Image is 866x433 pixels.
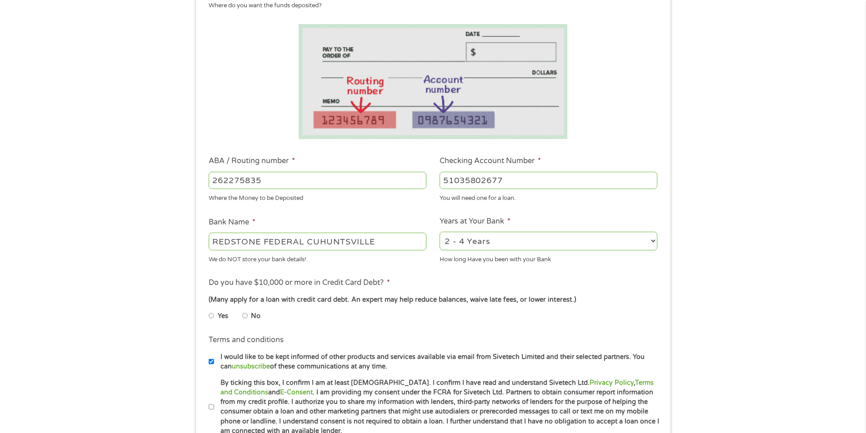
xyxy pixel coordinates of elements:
[299,24,568,139] img: Routing number location
[440,252,657,264] div: How long Have you been with your Bank
[440,217,511,226] label: Years at Your Bank
[220,379,654,396] a: Terms and Conditions
[251,311,260,321] label: No
[209,218,255,227] label: Bank Name
[440,156,541,166] label: Checking Account Number
[209,172,426,189] input: 263177916
[209,1,651,10] div: Where do you want the funds deposited?
[209,295,657,305] div: (Many apply for a loan with credit card debt. An expert may help reduce balances, waive late fees...
[209,278,390,288] label: Do you have $10,000 or more in Credit Card Debt?
[218,311,228,321] label: Yes
[209,191,426,203] div: Where the Money to be Deposited
[214,352,660,372] label: I would like to be kept informed of other products and services available via email from Sivetech...
[209,335,284,345] label: Terms and conditions
[209,156,295,166] label: ABA / Routing number
[440,191,657,203] div: You will need one for a loan.
[280,388,313,396] a: E-Consent
[209,252,426,264] div: We do NOT store your bank details!
[440,172,657,189] input: 345634636
[590,379,634,387] a: Privacy Policy
[232,363,270,370] a: unsubscribe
